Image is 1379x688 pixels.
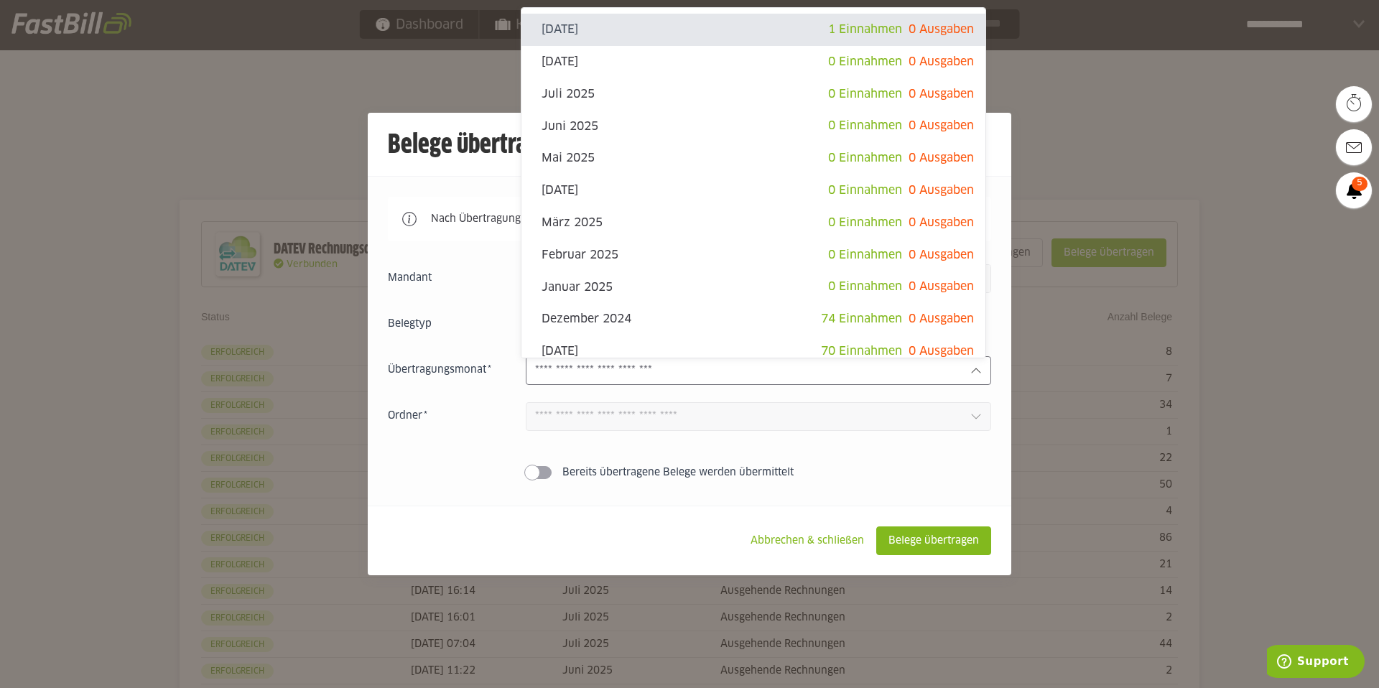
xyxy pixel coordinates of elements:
[909,120,974,131] span: 0 Ausgaben
[521,175,985,207] sl-option: [DATE]
[828,281,902,292] span: 0 Einnahmen
[828,152,902,164] span: 0 Einnahmen
[828,217,902,228] span: 0 Einnahmen
[828,24,902,35] span: 1 Einnahmen
[521,239,985,271] sl-option: Februar 2025
[828,249,902,261] span: 0 Einnahmen
[909,152,974,164] span: 0 Ausgaben
[909,249,974,261] span: 0 Ausgaben
[909,185,974,196] span: 0 Ausgaben
[821,345,902,357] span: 70 Einnahmen
[909,88,974,100] span: 0 Ausgaben
[521,207,985,239] sl-option: März 2025
[909,281,974,292] span: 0 Ausgaben
[521,110,985,142] sl-option: Juni 2025
[909,313,974,325] span: 0 Ausgaben
[388,465,991,480] sl-switch: Bereits übertragene Belege werden übermittelt
[521,271,985,303] sl-option: Januar 2025
[521,14,985,46] sl-option: [DATE]
[521,78,985,111] sl-option: Juli 2025
[909,345,974,357] span: 0 Ausgaben
[909,24,974,35] span: 0 Ausgaben
[1267,645,1365,681] iframe: Öffnet ein Widget, in dem Sie weitere Informationen finden
[521,46,985,78] sl-option: [DATE]
[1336,172,1372,208] a: 5
[521,142,985,175] sl-option: Mai 2025
[828,88,902,100] span: 0 Einnahmen
[909,217,974,228] span: 0 Ausgaben
[738,526,876,555] sl-button: Abbrechen & schließen
[909,56,974,68] span: 0 Ausgaben
[828,185,902,196] span: 0 Einnahmen
[521,335,985,368] sl-option: [DATE]
[828,56,902,68] span: 0 Einnahmen
[828,120,902,131] span: 0 Einnahmen
[1352,177,1368,191] span: 5
[821,313,902,325] span: 74 Einnahmen
[876,526,991,555] sl-button: Belege übertragen
[521,303,985,335] sl-option: Dezember 2024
